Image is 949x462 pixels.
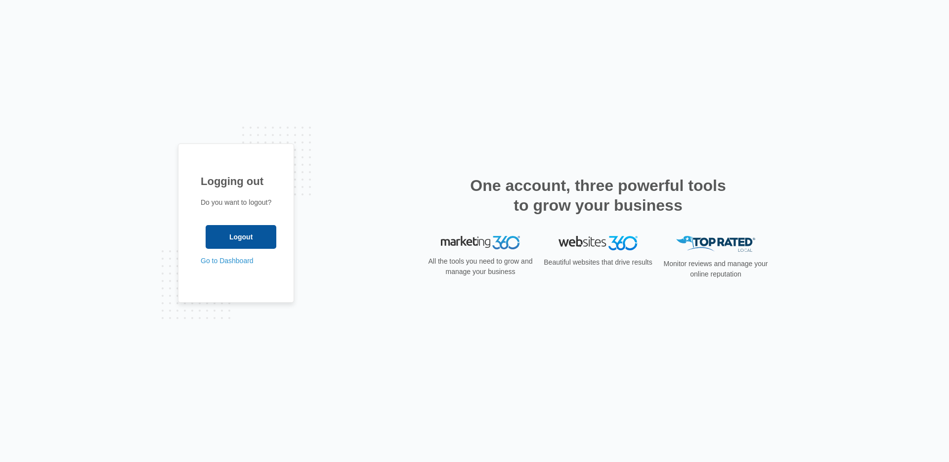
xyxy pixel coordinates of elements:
h2: One account, three powerful tools to grow your business [467,176,729,215]
h1: Logging out [201,173,271,189]
img: Websites 360 [559,236,638,250]
p: All the tools you need to grow and manage your business [425,256,536,277]
img: Top Rated Local [676,236,755,252]
p: Beautiful websites that drive results [543,257,653,268]
p: Monitor reviews and manage your online reputation [660,259,771,279]
a: Go to Dashboard [201,257,254,265]
input: Logout [206,225,276,249]
p: Do you want to logout? [201,197,271,208]
img: Marketing 360 [441,236,520,250]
